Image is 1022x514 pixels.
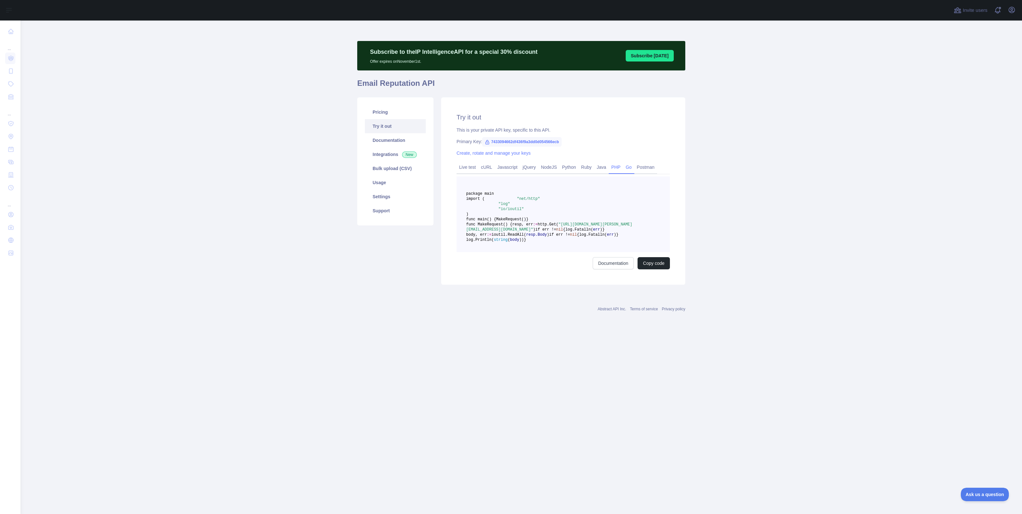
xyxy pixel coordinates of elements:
[533,227,535,232] span: )
[602,227,605,232] span: }
[524,238,526,242] span: }
[614,233,616,237] span: )
[961,488,1009,501] iframe: Toggle Customer Support
[607,233,614,237] span: err
[508,238,510,242] span: (
[466,192,494,196] span: package main
[577,233,579,237] span: {
[365,161,426,175] a: Bulk upload (CSV)
[478,162,495,172] a: cURL
[496,217,526,222] span: MakeRequest()
[593,227,600,232] span: err
[466,217,496,222] span: func main() {
[598,307,626,311] a: Abstract API Inc.
[365,175,426,190] a: Usage
[609,162,623,172] a: PHP
[556,227,563,232] span: nil
[526,217,528,222] span: }
[630,307,658,311] a: Terms of service
[370,56,538,64] p: Offer expires on November 1st.
[549,233,570,237] span: if err !=
[638,257,670,269] button: Copy code
[634,162,657,172] a: Postman
[370,47,538,56] p: Subscribe to the IP Intelligence API for a special 30 % discount
[466,212,468,216] span: )
[616,233,618,237] span: }
[662,307,685,311] a: Privacy policy
[466,222,512,227] span: func MakeRequest() {
[5,104,15,117] div: ...
[5,195,15,208] div: ...
[538,222,558,227] span: http.Get(
[357,78,685,94] h1: Email Reputation API
[365,190,426,204] a: Settings
[538,162,559,172] a: NodeJS
[512,222,533,227] span: resp, err
[579,162,594,172] a: Ruby
[510,238,519,242] span: body
[491,233,526,237] span: ioutil.ReadAll(
[594,162,609,172] a: Java
[495,162,520,172] a: Javascript
[482,137,562,147] span: 7433094662df436f9a3dd0d054566ecb
[565,227,593,232] span: log.Fatalln(
[457,162,478,172] a: Live test
[365,105,426,119] a: Pricing
[457,127,670,133] div: This is your private API key, specific to this API.
[365,133,426,147] a: Documentation
[563,227,565,232] span: {
[499,202,510,206] span: "log"
[494,238,507,242] span: string
[626,50,674,61] button: Subscribe [DATE]
[952,5,989,15] button: Invite users
[466,233,487,237] span: body, err
[466,197,485,201] span: import (
[520,162,538,172] a: jQuery
[457,113,670,122] h2: Try it out
[365,204,426,218] a: Support
[466,238,494,242] span: log.Println(
[365,147,426,161] a: Integrations New
[593,257,634,269] a: Documentation
[519,238,524,242] span: ))
[457,151,531,156] a: Create, rotate and manage your keys
[526,233,547,237] span: resp.Body
[533,222,538,227] span: :=
[535,227,556,232] span: if err !=
[623,162,634,172] a: Go
[559,162,579,172] a: Python
[402,151,417,158] span: New
[499,207,524,211] span: "io/ioutil"
[365,119,426,133] a: Try it out
[570,233,577,237] span: nil
[487,233,491,237] span: :=
[517,197,540,201] span: "net/http"
[5,38,15,51] div: ...
[963,7,987,14] span: Invite users
[600,227,602,232] span: )
[547,233,549,237] span: )
[457,138,670,145] div: Primary Key:
[579,233,607,237] span: log.Fatalln(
